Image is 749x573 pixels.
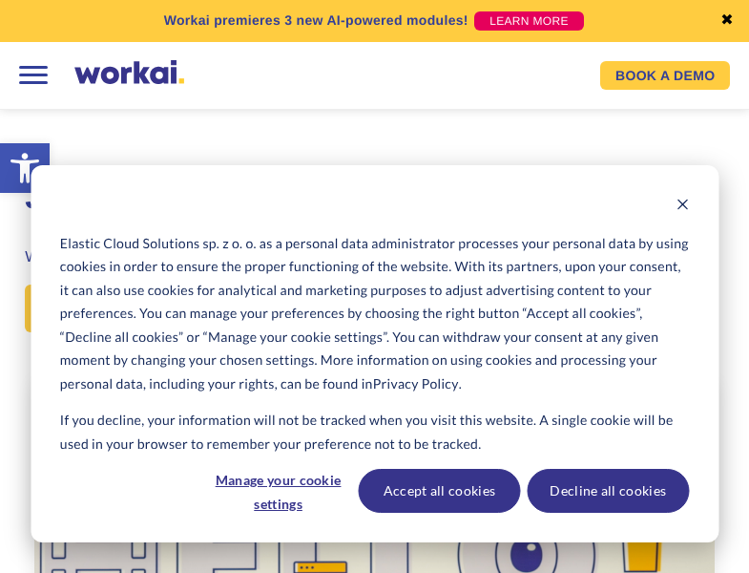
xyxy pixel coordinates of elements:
a: Privacy Policy [373,372,459,396]
a: See open positions [25,285,216,332]
p: Elastic Cloud Solutions sp. z o. o. as a personal data administrator processes your personal data... [60,232,689,396]
a: LEARN MORE [474,11,584,31]
h3: Work with us to deliver the world’s best employee experience platform [25,246,723,269]
a: ✖ [720,13,734,29]
h1: Join our award-winning team 🤝 [25,177,723,221]
a: BOOK A DEMO [600,61,730,90]
p: Workai premieres 3 new AI-powered modules! [164,11,468,31]
div: Cookie banner [31,165,718,542]
p: If you decline, your information will not be tracked when you visit this website. A single cookie... [60,409,689,456]
button: Dismiss cookie banner [676,195,689,219]
button: Accept all cookies [359,469,521,513]
button: Decline all cookies [527,469,689,513]
button: Manage your cookie settings [205,469,352,513]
